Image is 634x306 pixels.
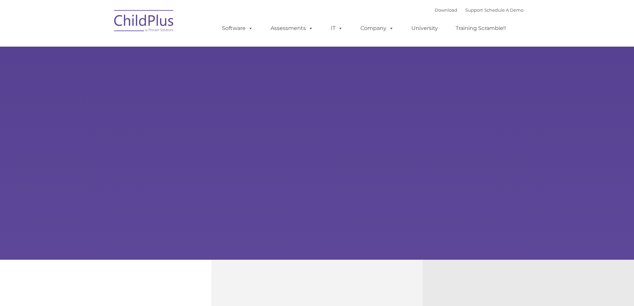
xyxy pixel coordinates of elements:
a: University [405,22,445,35]
img: ChildPlus by Procare Solutions [111,5,177,39]
font: | [435,7,524,13]
a: Download [435,7,457,13]
a: Training Scramble!! [449,22,513,35]
a: Software [215,22,260,35]
a: Schedule A Demo [484,7,524,13]
a: Assessments [264,22,320,35]
a: Company [354,22,400,35]
a: IT [324,22,349,35]
a: Support [465,7,483,13]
